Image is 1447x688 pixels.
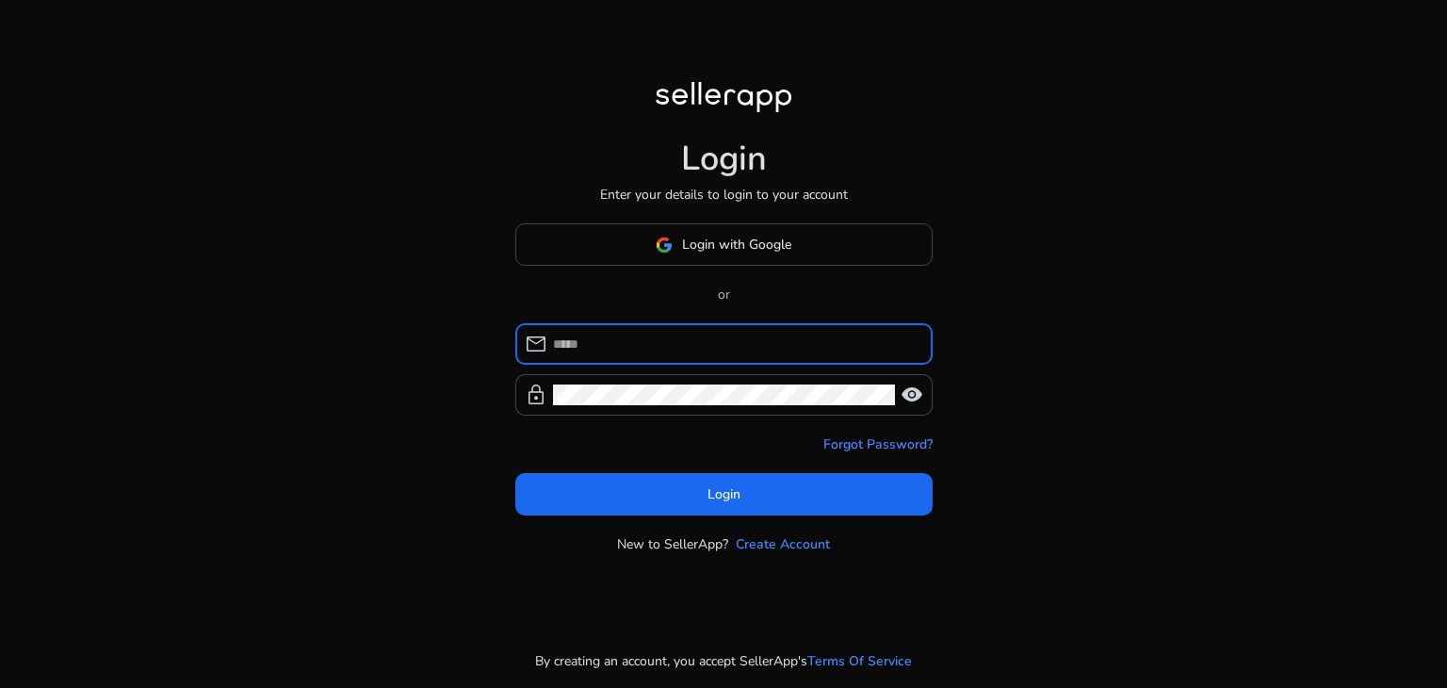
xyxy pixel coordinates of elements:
a: Forgot Password? [823,434,933,454]
span: Login with Google [682,235,791,254]
button: Login [515,473,933,516]
img: google-logo.svg [656,237,673,254]
span: mail [525,333,547,355]
a: Terms Of Service [807,651,912,671]
a: Create Account [736,534,830,554]
button: Login with Google [515,223,933,266]
span: lock [525,384,547,406]
span: Login [707,484,740,504]
p: New to SellerApp? [617,534,728,554]
p: Enter your details to login to your account [600,185,848,205]
p: or [515,285,933,304]
span: visibility [901,384,923,406]
h1: Login [681,139,767,179]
